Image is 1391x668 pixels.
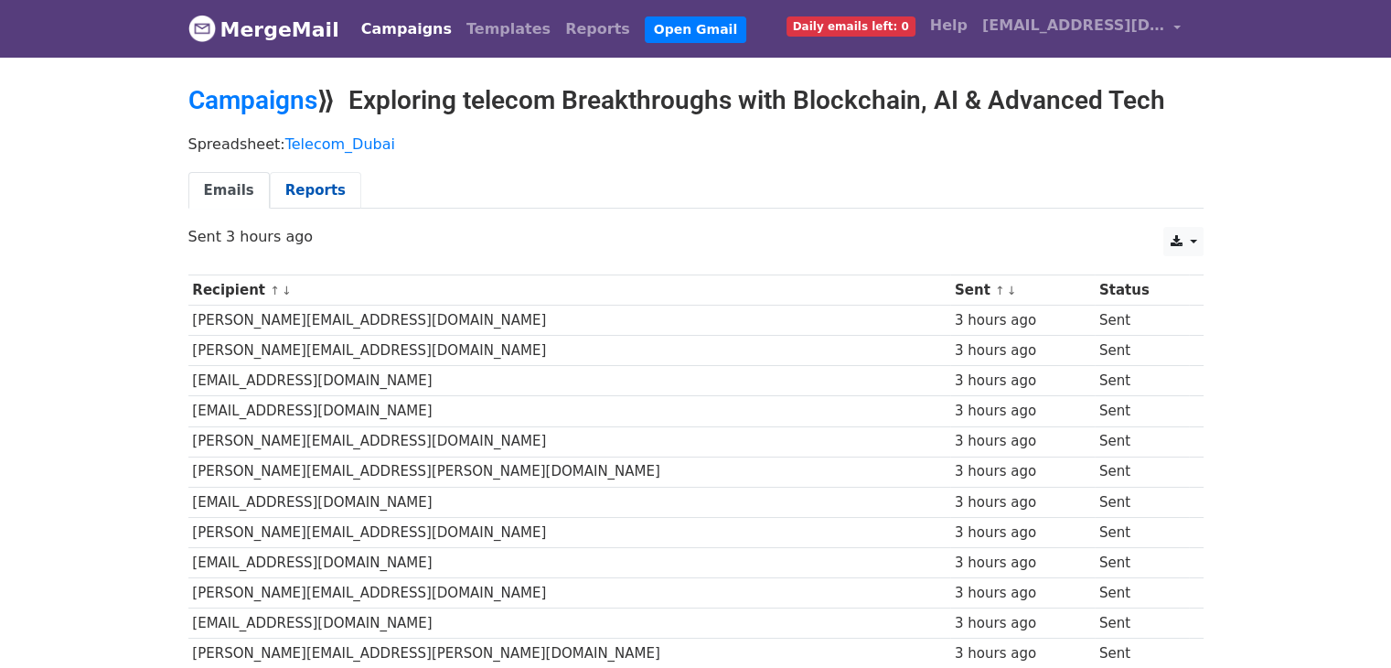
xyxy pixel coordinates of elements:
td: [EMAIL_ADDRESS][DOMAIN_NAME] [188,609,951,639]
div: 3 hours ago [955,431,1090,452]
a: Templates [459,11,558,48]
span: Daily emails left: 0 [786,16,915,37]
div: 3 hours ago [955,583,1090,604]
p: Sent 3 hours ago [188,227,1204,246]
td: [PERSON_NAME][EMAIL_ADDRESS][DOMAIN_NAME] [188,336,951,366]
td: [EMAIL_ADDRESS][DOMAIN_NAME] [188,487,951,517]
div: 3 hours ago [955,310,1090,331]
a: Daily emails left: 0 [779,7,923,44]
td: [PERSON_NAME][EMAIL_ADDRESS][DOMAIN_NAME] [188,426,951,457]
a: ↑ [995,284,1005,297]
td: Sent [1095,426,1189,457]
th: Status [1095,275,1189,306]
td: [PERSON_NAME][EMAIL_ADDRESS][DOMAIN_NAME] [188,578,951,609]
a: Campaigns [354,11,459,48]
th: Sent [950,275,1095,306]
div: 3 hours ago [955,492,1090,513]
a: Reports [558,11,637,48]
td: Sent [1095,306,1189,336]
span: [EMAIL_ADDRESS][DOMAIN_NAME] [982,15,1165,37]
td: [EMAIL_ADDRESS][DOMAIN_NAME] [188,366,951,396]
a: ↓ [1007,284,1017,297]
a: Reports [270,172,361,210]
a: ↓ [282,284,292,297]
div: 3 hours ago [955,523,1090,544]
td: [PERSON_NAME][EMAIL_ADDRESS][DOMAIN_NAME] [188,517,951,547]
td: Sent [1095,547,1189,577]
td: Sent [1095,336,1189,366]
td: Sent [1095,457,1189,487]
a: Help [923,7,975,44]
div: 3 hours ago [955,340,1090,361]
div: 3 hours ago [955,461,1090,482]
td: [EMAIL_ADDRESS][DOMAIN_NAME] [188,547,951,577]
td: [PERSON_NAME][EMAIL_ADDRESS][PERSON_NAME][DOMAIN_NAME] [188,457,951,487]
td: Sent [1095,366,1189,396]
a: Emails [188,172,270,210]
td: Sent [1095,609,1189,639]
div: 3 hours ago [955,643,1090,664]
a: Open Gmail [645,16,746,43]
td: Sent [1095,578,1189,609]
td: Sent [1095,517,1189,547]
div: 3 hours ago [955,371,1090,392]
td: [PERSON_NAME][EMAIL_ADDRESS][DOMAIN_NAME] [188,306,951,336]
td: Sent [1095,396,1189,426]
div: 3 hours ago [955,401,1090,422]
td: [EMAIL_ADDRESS][DOMAIN_NAME] [188,396,951,426]
a: MergeMail [188,10,339,48]
a: [EMAIL_ADDRESS][DOMAIN_NAME] [975,7,1189,50]
th: Recipient [188,275,951,306]
p: Spreadsheet: [188,135,1204,154]
a: Telecom_Dubai [285,135,395,153]
div: 3 hours ago [955,613,1090,634]
img: MergeMail logo [188,15,216,42]
a: Campaigns [188,85,317,115]
h2: ⟫ Exploring telecom Breakthroughs with Blockchain, AI & Advanced Tech [188,85,1204,116]
iframe: Chat Widget [1300,580,1391,668]
a: ↑ [270,284,280,297]
div: 3 hours ago [955,553,1090,574]
td: Sent [1095,487,1189,517]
